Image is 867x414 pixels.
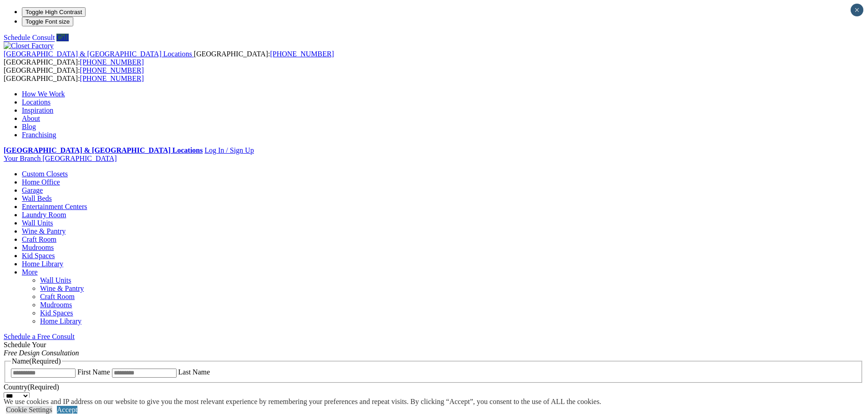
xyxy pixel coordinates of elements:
[22,195,52,202] a: Wall Beds
[22,244,54,251] a: Mudrooms
[4,155,41,162] span: Your Branch
[22,106,53,114] a: Inspiration
[270,50,334,58] a: [PHONE_NUMBER]
[22,227,66,235] a: Wine & Pantry
[22,211,66,219] a: Laundry Room
[4,349,79,357] em: Free Design Consultation
[80,66,144,74] a: [PHONE_NUMBER]
[22,235,56,243] a: Craft Room
[851,4,863,16] button: Close
[4,341,79,357] span: Schedule Your
[22,219,53,227] a: Wall Units
[204,146,254,154] a: Log In / Sign Up
[80,75,144,82] a: [PHONE_NUMBER]
[40,293,75,300] a: Craft Room
[22,90,65,98] a: How We Work
[25,9,82,15] span: Toggle High Contrast
[4,66,144,82] span: [GEOGRAPHIC_DATA]: [GEOGRAPHIC_DATA]:
[22,186,43,194] a: Garage
[4,398,601,406] div: We use cookies and IP address on our website to give you the most relevant experience by remember...
[80,58,144,66] a: [PHONE_NUMBER]
[29,357,61,365] span: (Required)
[4,146,203,154] a: [GEOGRAPHIC_DATA] & [GEOGRAPHIC_DATA] Locations
[27,383,59,391] span: (Required)
[40,301,72,309] a: Mudrooms
[178,368,210,376] label: Last Name
[4,50,194,58] a: [GEOGRAPHIC_DATA] & [GEOGRAPHIC_DATA] Locations
[4,50,334,66] span: [GEOGRAPHIC_DATA]: [GEOGRAPHIC_DATA]:
[42,155,117,162] span: [GEOGRAPHIC_DATA]
[40,317,81,325] a: Home Library
[4,383,59,391] label: Country
[4,333,75,340] a: Schedule a Free Consult (opens a dropdown menu)
[22,98,51,106] a: Locations
[22,203,87,210] a: Entertainment Centers
[22,268,38,276] a: More menu text will display only on big screen
[22,252,55,259] a: Kid Spaces
[40,309,73,317] a: Kid Spaces
[11,357,62,365] legend: Name
[4,42,54,50] img: Closet Factory
[77,368,110,376] label: First Name
[6,406,52,414] a: Cookie Settings
[22,170,68,178] a: Custom Closets
[22,123,36,130] a: Blog
[22,131,56,139] a: Franchising
[40,276,71,284] a: Wall Units
[25,18,70,25] span: Toggle Font size
[4,34,55,41] a: Schedule Consult
[57,406,77,414] a: Accept
[22,17,73,26] button: Toggle Font size
[22,260,63,268] a: Home Library
[4,155,117,162] a: Your Branch [GEOGRAPHIC_DATA]
[22,115,40,122] a: About
[22,178,60,186] a: Home Office
[22,7,86,17] button: Toggle High Contrast
[40,284,84,292] a: Wine & Pantry
[4,50,192,58] span: [GEOGRAPHIC_DATA] & [GEOGRAPHIC_DATA] Locations
[56,34,69,41] a: Call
